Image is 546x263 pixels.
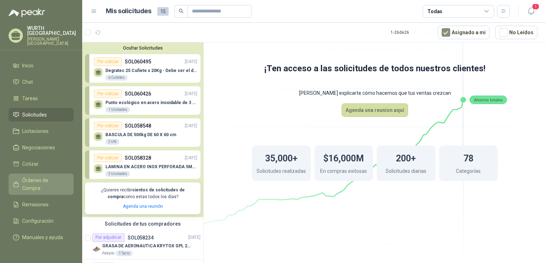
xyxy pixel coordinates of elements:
div: Por cotizar [94,122,122,130]
span: Configuración [22,217,54,225]
div: Todas [427,7,442,15]
a: Agenda una reunión [123,204,163,209]
span: Chat [22,78,33,86]
span: Inicio [22,62,34,69]
span: Licitaciones [22,127,49,135]
div: 2 UN [105,139,119,145]
p: [PERSON_NAME] [GEOGRAPHIC_DATA] [27,37,76,46]
span: Negociaciones [22,144,55,151]
p: SOL058234 [128,235,154,240]
h1: 78 [463,150,473,165]
div: Ocultar SolicitudesPor cotizarSOL060495[DATE] Degratec 25 Cuñete x 20Kg - Debe ser el de Tecnas (... [82,42,203,217]
div: Por cotizar [94,57,122,66]
h1: 200+ [396,150,416,165]
a: Negociaciones [9,141,74,154]
button: Asignado a mi [438,26,490,39]
a: Remisiones [9,198,74,211]
div: 3 Unidades [105,171,130,177]
div: 6 Cuñetes [105,75,128,81]
span: Órdenes de Compra [22,176,67,192]
p: En compras exitosas [320,167,367,177]
a: Configuración [9,214,74,228]
p: Solicitudes realizadas [257,167,306,177]
a: Chat [9,75,74,89]
p: SOL060426 [125,90,151,98]
p: SOL058548 [125,122,151,130]
div: Por adjudicar [92,233,125,242]
p: [DATE] [185,155,197,161]
div: Solicitudes de tus compradores [82,217,203,231]
span: Tareas [22,94,38,102]
h1: 35,000+ [265,150,298,165]
button: No Leídos [495,26,537,39]
p: [DATE] [188,234,200,241]
p: Categorías [456,167,481,177]
a: Manuales y ayuda [9,231,74,244]
div: 1 Unidades [105,107,130,113]
div: 1 - 26 de 26 [391,27,432,38]
span: 1 [532,3,540,10]
p: [DATE] [185,123,197,129]
p: [DATE] [185,58,197,65]
button: 1 [525,5,537,18]
a: Tareas [9,92,74,105]
p: WURTH [GEOGRAPHIC_DATA] [27,26,76,36]
span: 15 [157,7,169,16]
p: SOL060495 [125,58,151,66]
span: Solicitudes [22,111,47,119]
span: Manuales y ayuda [22,233,63,241]
div: Por cotizar [94,89,122,98]
div: 1 Tarro [116,251,133,256]
a: Por cotizarSOL060495[DATE] Degratec 25 Cuñete x 20Kg - Debe ser el de Tecnas (por ahora homologad... [85,54,200,83]
p: Punto ecológico en acero inoxidable de 3 puestos, con capacidad para 53 Litros por cada división. [105,100,197,105]
h1: $16,000M [323,150,364,165]
h1: Mis solicitudes [106,6,152,16]
a: Inicio [9,59,74,72]
img: Logo peakr [9,9,45,17]
p: LAMINA EN ACERO INOX PERFORADA 5MM TIPO MOLINERA 2 MTS X 1 MTS [105,164,197,169]
a: Por cotizarSOL060426[DATE] Punto ecológico en acero inoxidable de 3 puestos, con capacidad para 5... [85,86,200,115]
p: Patojito [102,251,114,256]
p: SOL058328 [125,154,151,162]
p: ¿Quieres recibir como estas todos los días? [89,187,196,200]
span: search [179,9,184,14]
a: Por cotizarSOL058328[DATE] LAMINA EN ACERO INOX PERFORADA 5MM TIPO MOLINERA 2 MTS X 1 MTS3 Unidades [85,150,200,179]
button: Ocultar Solicitudes [85,45,200,51]
div: Por cotizar [94,154,122,162]
p: Solicitudes diarias [386,167,426,177]
a: Órdenes de Compra [9,174,74,195]
p: [DATE] [185,91,197,97]
a: Por adjudicarSOL058234[DATE] Company LogoGRASA DE AERONAUTICA KRYTOX GPL 207 (SE ADJUNTA IMAGEN D... [82,231,203,259]
p: BASCULA DE 500kg DE 60 X 60 cm [105,132,176,137]
button: Agenda una reunion aquí [342,103,408,117]
a: Solicitudes [9,108,74,122]
img: Company Logo [92,245,101,253]
a: Por cotizarSOL058548[DATE] BASCULA DE 500kg DE 60 X 60 cm2 UN [85,118,200,147]
p: GRASA DE AERONAUTICA KRYTOX GPL 207 (SE ADJUNTA IMAGEN DE REFERENCIA) [102,243,191,249]
a: Licitaciones [9,124,74,138]
span: Cotizar [22,160,39,168]
p: Degratec 25 Cuñete x 20Kg - Debe ser el de Tecnas (por ahora homologado) - (Adjuntar ficha técnica) [105,68,197,73]
span: Remisiones [22,201,49,208]
a: Cotizar [9,157,74,171]
b: cientos de solicitudes de compra [108,187,185,199]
